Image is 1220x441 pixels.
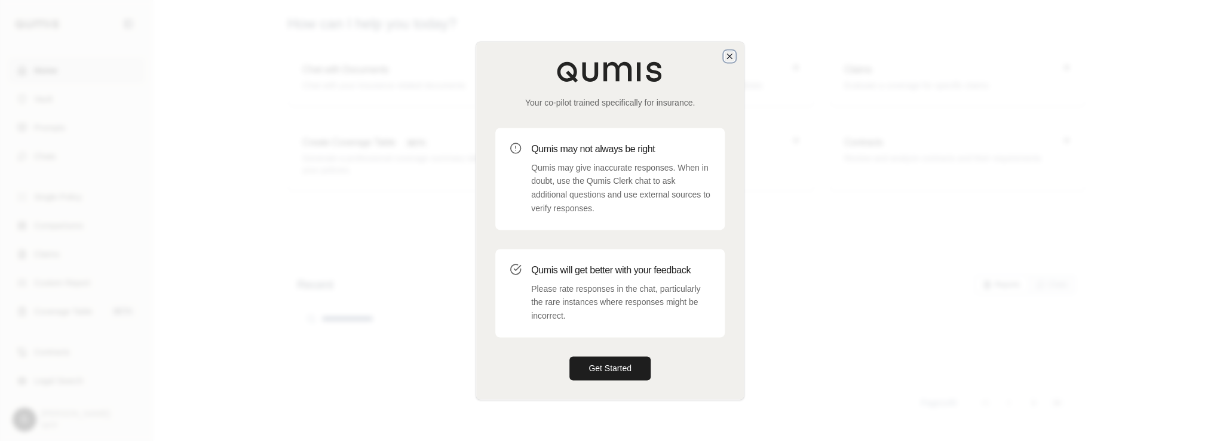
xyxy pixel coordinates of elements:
p: Qumis may give inaccurate responses. When in doubt, use the Qumis Clerk chat to ask additional qu... [531,161,710,215]
h3: Qumis will get better with your feedback [531,263,710,277]
img: Qumis Logo [556,61,664,82]
p: Your co-pilot trained specifically for insurance. [495,97,725,109]
h3: Qumis may not always be right [531,142,710,156]
button: Get Started [569,356,651,380]
p: Please rate responses in the chat, particularly the rare instances where responses might be incor... [531,282,710,323]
